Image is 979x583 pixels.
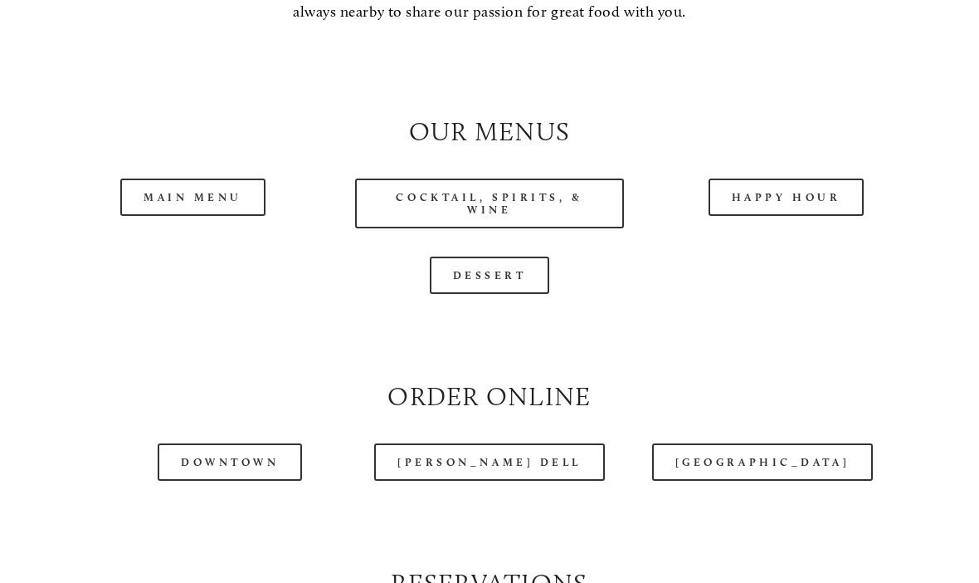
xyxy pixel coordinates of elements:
[652,443,873,481] a: [GEOGRAPHIC_DATA]
[158,443,302,481] a: Downtown
[430,257,550,294] a: Dessert
[709,179,865,216] a: Happy Hour
[355,179,623,228] a: Cocktail, Spirits, & Wine
[59,379,920,415] h2: Order Online
[59,114,920,150] h2: Our Menus
[120,179,265,216] a: Main Menu
[374,443,605,481] a: [PERSON_NAME] Dell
